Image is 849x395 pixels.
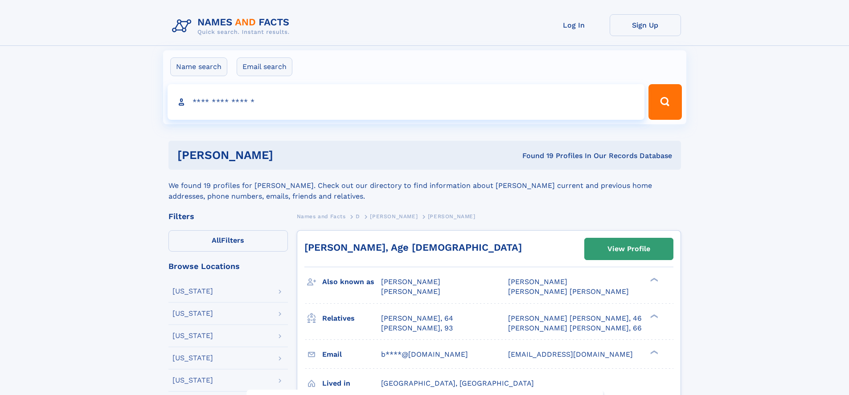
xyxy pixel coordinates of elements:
[381,277,440,286] span: [PERSON_NAME]
[168,14,297,38] img: Logo Names and Facts
[428,213,476,220] span: [PERSON_NAME]
[322,274,381,289] h3: Also known as
[170,57,227,76] label: Name search
[172,332,213,339] div: [US_STATE]
[585,238,673,260] a: View Profile
[168,262,288,270] div: Browse Locations
[648,84,681,120] button: Search Button
[508,314,642,323] a: [PERSON_NAME] [PERSON_NAME], 46
[398,151,672,161] div: Found 19 Profiles In Our Records Database
[648,277,659,283] div: ❯
[168,230,288,252] label: Filters
[172,288,213,295] div: [US_STATE]
[381,314,453,323] a: [PERSON_NAME], 64
[356,213,360,220] span: D
[172,310,213,317] div: [US_STATE]
[212,236,221,244] span: All
[370,211,418,222] a: [PERSON_NAME]
[538,14,610,36] a: Log In
[168,84,645,120] input: search input
[381,323,453,333] a: [PERSON_NAME], 93
[322,347,381,362] h3: Email
[648,349,659,355] div: ❯
[172,354,213,362] div: [US_STATE]
[356,211,360,222] a: D
[607,239,650,259] div: View Profile
[237,57,292,76] label: Email search
[297,211,346,222] a: Names and Facts
[322,376,381,391] h3: Lived in
[172,377,213,384] div: [US_STATE]
[610,14,681,36] a: Sign Up
[322,311,381,326] h3: Relatives
[381,379,534,387] span: [GEOGRAPHIC_DATA], [GEOGRAPHIC_DATA]
[177,150,398,161] h1: [PERSON_NAME]
[168,170,681,202] div: We found 19 profiles for [PERSON_NAME]. Check out our directory to find information about [PERSON...
[648,313,659,319] div: ❯
[508,323,642,333] a: [PERSON_NAME] [PERSON_NAME], 66
[508,277,567,286] span: [PERSON_NAME]
[370,213,418,220] span: [PERSON_NAME]
[508,350,633,358] span: [EMAIL_ADDRESS][DOMAIN_NAME]
[304,242,522,253] a: [PERSON_NAME], Age [DEMOGRAPHIC_DATA]
[168,212,288,220] div: Filters
[381,287,440,296] span: [PERSON_NAME]
[508,287,629,296] span: [PERSON_NAME] [PERSON_NAME]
